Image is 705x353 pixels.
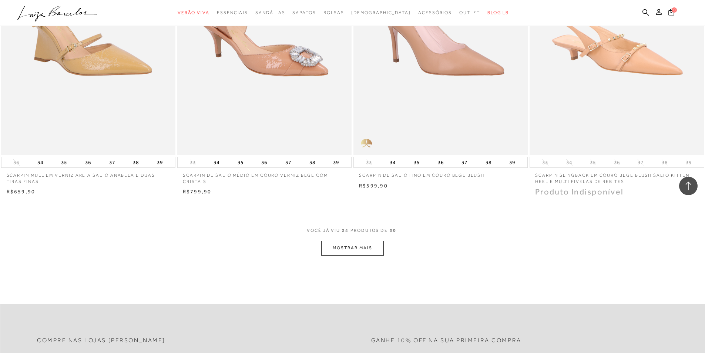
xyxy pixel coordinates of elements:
[353,168,528,179] a: SCARPIN DE SALTO FINO EM COURO BEGE BLUSH
[217,10,248,15] span: Essenciais
[353,133,379,155] img: golden_caliandra_v6.png
[371,337,521,344] h2: Ganhe 10% off na sua primeira compra
[217,6,248,20] a: categoryNavScreenReaderText
[684,159,694,166] button: 39
[178,10,209,15] span: Verão Viva
[178,6,209,20] a: categoryNavScreenReaderText
[107,157,117,167] button: 37
[342,227,349,241] span: 24
[11,159,21,166] button: 33
[211,157,222,167] button: 34
[351,6,411,20] a: noSubCategoriesText
[359,183,388,189] span: R$599,90
[483,157,494,167] button: 38
[588,159,598,166] button: 35
[259,157,269,167] button: 36
[83,157,93,167] button: 36
[459,6,480,20] a: categoryNavScreenReaderText
[35,157,46,167] button: 34
[292,6,316,20] a: categoryNavScreenReaderText
[666,8,677,18] button: 0
[564,159,574,166] button: 34
[307,157,318,167] button: 38
[1,168,175,185] a: SCARPIN MULE EM VERNIZ AREIA SALTO ANABELA E DUAS TIRAS FINAS
[283,157,293,167] button: 37
[487,6,509,20] a: BLOG LB
[350,227,388,234] span: PRODUTOS DE
[487,10,509,15] span: BLOG LB
[235,157,246,167] button: 35
[364,159,374,166] button: 33
[635,159,646,166] button: 37
[183,189,212,194] span: R$799,90
[59,157,69,167] button: 35
[418,6,452,20] a: categoryNavScreenReaderText
[177,168,352,185] a: SCARPIN DE SALTO MÉDIO EM COURO VERNIZ BEGE COM CRISTAIS
[188,159,198,166] button: 33
[612,159,622,166] button: 36
[307,227,340,234] span: VOCê JÁ VIU
[351,10,411,15] span: [DEMOGRAPHIC_DATA]
[155,157,165,167] button: 39
[659,159,670,166] button: 38
[255,10,285,15] span: Sandálias
[131,157,141,167] button: 38
[418,10,452,15] span: Acessórios
[331,157,341,167] button: 39
[37,337,165,344] h2: Compre nas lojas [PERSON_NAME]
[390,227,396,241] span: 30
[540,159,550,166] button: 33
[292,10,316,15] span: Sapatos
[412,157,422,167] button: 35
[530,168,704,185] a: SCARPIN SLINGBACK EM COURO BEGE BLUSH SALTO KITTEN HEEL E MULTI FIVELAS DE REBITES
[459,157,470,167] button: 37
[672,7,677,13] span: 0
[459,10,480,15] span: Outlet
[255,6,285,20] a: categoryNavScreenReaderText
[387,157,398,167] button: 34
[535,187,624,196] span: Produto Indisponível
[7,189,36,194] span: R$659,90
[507,157,517,167] button: 39
[323,10,344,15] span: Bolsas
[323,6,344,20] a: categoryNavScreenReaderText
[321,241,383,255] button: MOSTRAR MAIS
[436,157,446,167] button: 36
